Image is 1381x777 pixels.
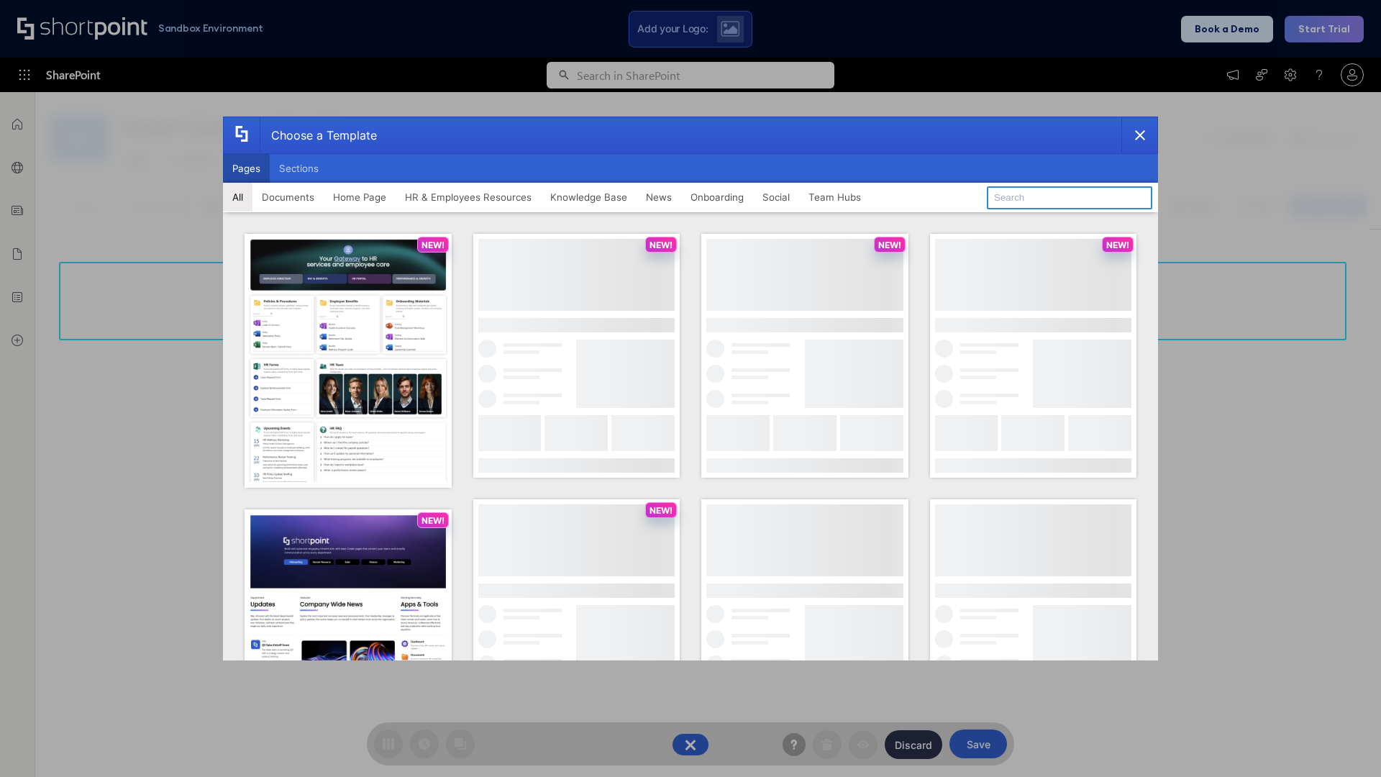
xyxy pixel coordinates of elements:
[753,183,799,212] button: Social
[223,183,252,212] button: All
[223,154,270,183] button: Pages
[421,515,445,526] p: NEW!
[650,505,673,516] p: NEW!
[541,183,637,212] button: Knowledge Base
[681,183,753,212] button: Onboarding
[1106,240,1129,250] p: NEW!
[324,183,396,212] button: Home Page
[637,183,681,212] button: News
[223,117,1158,660] div: template selector
[252,183,324,212] button: Documents
[650,240,673,250] p: NEW!
[396,183,541,212] button: HR & Employees Resources
[987,186,1152,209] input: Search
[1309,708,1381,777] iframe: Chat Widget
[799,183,870,212] button: Team Hubs
[270,154,328,183] button: Sections
[878,240,901,250] p: NEW!
[421,240,445,250] p: NEW!
[260,117,377,153] div: Choose a Template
